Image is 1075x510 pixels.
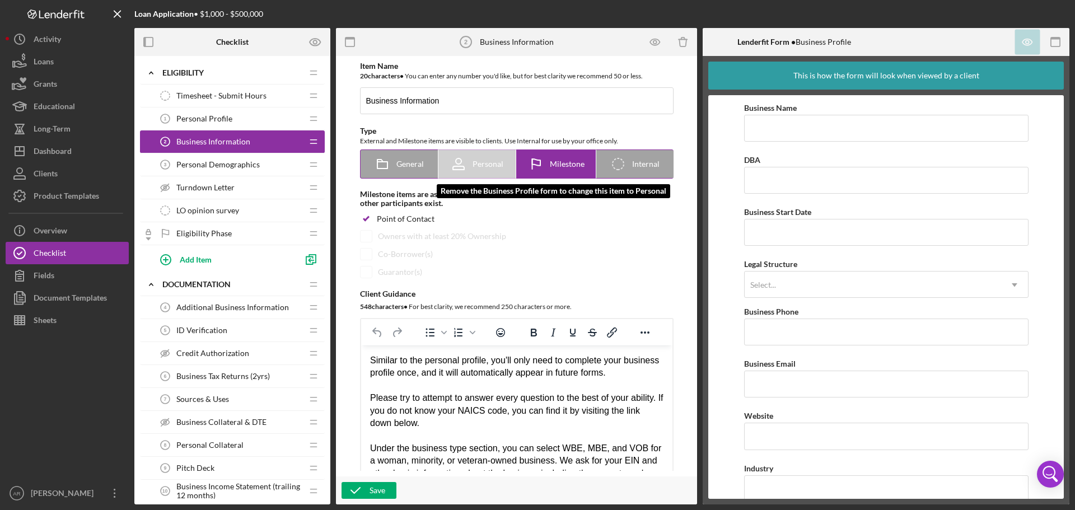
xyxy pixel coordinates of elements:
button: Save [342,482,396,499]
div: Educational [34,95,75,120]
tspan: 1 [164,116,167,121]
div: Point of Contact [377,214,434,223]
button: Italic [544,325,563,340]
div: Long-Term [34,118,71,143]
span: Business Information [176,137,250,146]
span: Personal [473,160,503,169]
div: For best clarity, we recommend 250 characters or more. [360,301,674,312]
span: Business Tax Returns (2yrs) [176,372,270,381]
div: Numbered list [449,325,477,340]
div: • $1,000 - $500,000 [134,10,263,18]
body: Rich Text Area. Press ALT-0 for help. [9,9,302,147]
tspan: 3 [164,162,167,167]
button: Fields [6,264,129,287]
div: Co-Borrower(s) [378,250,433,259]
button: Checklist [6,242,129,264]
div: Activity [34,28,61,53]
button: Long-Term [6,118,129,140]
a: Loans [6,50,129,73]
button: Redo [387,325,406,340]
span: ID Verification [176,326,227,335]
span: Personal Demographics [176,160,260,169]
div: Checklist [34,242,66,267]
label: Business Phone [744,307,798,316]
div: Milestone items are assigned to the Point of Contact by default. They can be reassigned if other ... [360,190,674,208]
button: Underline [563,325,582,340]
div: Type [360,127,674,135]
tspan: 2 [164,139,167,144]
span: Personal Collateral [176,441,244,450]
div: External and Milestone items are visible to clients. Use Internal for use by your office only. [360,135,674,147]
b: Checklist [216,38,249,46]
span: Personal Profile [176,114,232,123]
div: Documentation [162,280,302,289]
button: Overview [6,219,129,242]
div: Business Profile [737,38,851,46]
label: Business Start Date [744,207,811,217]
span: Business Income Statement (trailing 12 months) [176,482,302,500]
span: Additional Business Information [176,303,289,312]
span: Pitch Deck [176,464,214,472]
div: Item Name [360,62,674,71]
div: [PERSON_NAME] [28,482,101,507]
div: Add Item [180,249,212,270]
body: Rich Text Area. Press ALT-0 for help. [9,9,302,21]
div: Business Information [480,38,554,46]
div: Save [370,482,385,499]
button: Educational [6,95,129,118]
span: Credit Authorization [176,349,249,358]
b: 20 character s • [360,72,404,80]
div: Eligibility [162,68,302,77]
button: Product Templates [6,185,129,207]
div: Product Templates [34,185,99,210]
div: Open Intercom Messenger [1037,461,1064,488]
div: Bullet list [420,325,448,340]
div: Clients [34,162,58,188]
div: Similar to the personal profile, you'll only need to complete your business profile once, and it ... [9,9,302,147]
tspan: 4 [164,305,167,310]
div: This is how the form will look when viewed by a client [793,62,979,90]
div: Fields [34,264,54,289]
button: Grants [6,73,129,95]
button: Document Templates [6,287,129,309]
span: Eligibility Phase [176,229,232,238]
div: Grants [34,73,57,98]
div: Document Templates [34,287,107,312]
tspan: 5 [164,327,167,333]
button: Undo [368,325,387,340]
a: Dashboard [6,140,129,162]
label: Industry [744,464,773,473]
button: Reveal or hide additional toolbar items [635,325,655,340]
tspan: 10 [162,488,168,494]
div: Loans [34,50,54,76]
button: Sheets [6,309,129,331]
label: Business Name [744,103,797,113]
label: DBA [744,155,760,165]
div: You can enter any number you'd like, but for best clarity we recommend 50 or less. [360,71,674,82]
span: Timesheet - Submit Hours [176,91,267,100]
button: Insert/edit link [602,325,621,340]
text: AR [13,490,20,497]
label: Business Email [744,359,796,368]
span: Business Collateral & DTE [176,418,267,427]
button: Add Item [151,248,297,270]
a: Clients [6,162,129,185]
div: Overview [34,219,67,245]
div: Client Guidance [360,289,674,298]
div: Owners with at least 20% Ownership [378,232,506,241]
span: Internal [632,160,660,169]
b: Lenderfit Form • [737,37,796,46]
b: 548 character s • [360,302,408,311]
button: Bold [524,325,543,340]
tspan: 2 [464,39,467,45]
button: Emojis [491,325,510,340]
button: Activity [6,28,129,50]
